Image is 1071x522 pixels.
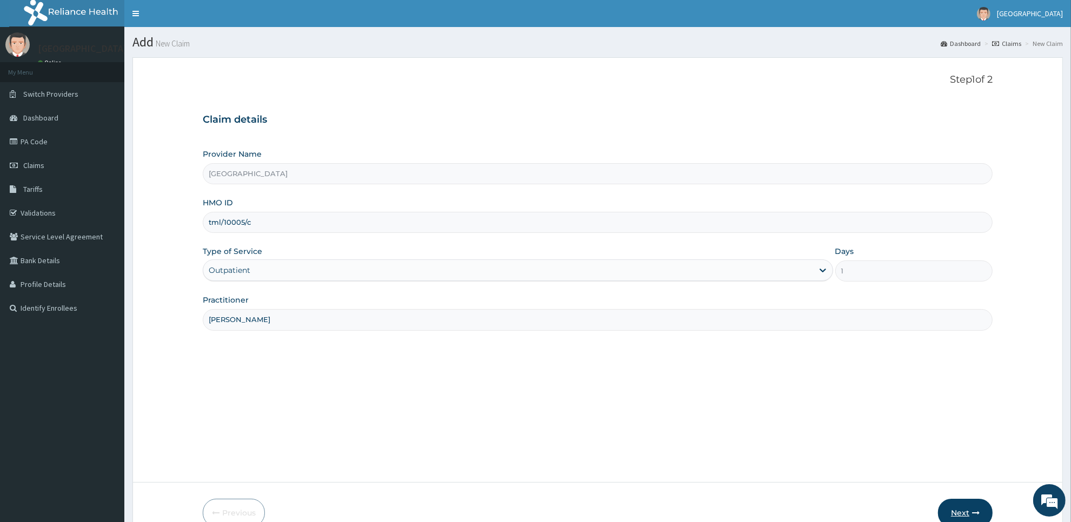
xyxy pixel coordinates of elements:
small: New Claim [154,39,190,48]
img: User Image [5,32,30,57]
label: Provider Name [203,149,262,159]
span: [GEOGRAPHIC_DATA] [997,9,1063,18]
span: Tariffs [23,184,43,194]
textarea: Type your message and hit 'Enter' [5,295,206,333]
div: Minimize live chat window [177,5,203,31]
img: User Image [977,7,990,21]
label: HMO ID [203,197,233,208]
a: Dashboard [941,39,981,48]
input: Enter Name [203,309,993,330]
a: Online [38,59,64,66]
span: Claims [23,160,44,170]
input: Enter HMO ID [203,212,993,233]
label: Type of Service [203,246,262,257]
p: Step 1 of 2 [203,74,993,86]
a: Claims [992,39,1021,48]
h3: Claim details [203,114,993,126]
label: Practitioner [203,295,249,305]
img: d_794563401_company_1708531726252_794563401 [20,54,44,81]
span: Dashboard [23,113,58,123]
li: New Claim [1022,39,1063,48]
div: Chat with us now [56,61,182,75]
p: [GEOGRAPHIC_DATA] [38,44,127,53]
label: Days [835,246,854,257]
h1: Add [132,35,1063,49]
span: We're online! [63,136,149,245]
div: Outpatient [209,265,250,276]
span: Switch Providers [23,89,78,99]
